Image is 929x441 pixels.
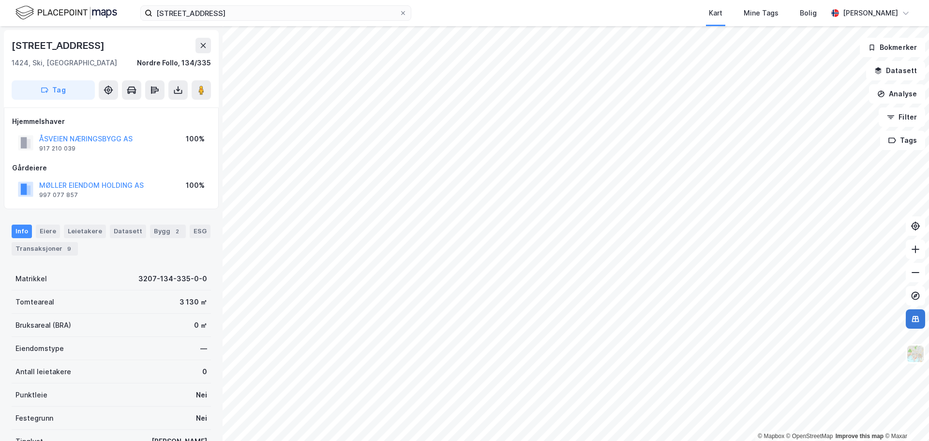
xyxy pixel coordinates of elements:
div: [STREET_ADDRESS] [12,38,106,53]
div: 997 077 857 [39,191,78,199]
div: Bolig [800,7,817,19]
div: 100% [186,133,205,145]
a: Improve this map [836,433,884,440]
button: Filter [879,107,925,127]
div: Bygg [150,225,186,238]
div: Eiere [36,225,60,238]
button: Tags [880,131,925,150]
button: Datasett [866,61,925,80]
div: Festegrunn [15,412,53,424]
div: [PERSON_NAME] [843,7,898,19]
div: Antall leietakere [15,366,71,378]
div: Nei [196,412,207,424]
a: OpenStreetMap [786,433,833,440]
div: Punktleie [15,389,47,401]
div: Info [12,225,32,238]
div: Datasett [110,225,146,238]
div: — [200,343,207,354]
button: Analyse [869,84,925,104]
div: 917 210 039 [39,145,75,152]
img: logo.f888ab2527a4732fd821a326f86c7f29.svg [15,4,117,21]
button: Tag [12,80,95,100]
div: Gårdeiere [12,162,210,174]
input: Søk på adresse, matrikkel, gårdeiere, leietakere eller personer [152,6,399,20]
img: Z [906,345,925,363]
div: 3207-134-335-0-0 [138,273,207,285]
div: 9 [64,244,74,254]
div: Tomteareal [15,296,54,308]
div: Eiendomstype [15,343,64,354]
div: Bruksareal (BRA) [15,319,71,331]
a: Mapbox [758,433,784,440]
div: 100% [186,180,205,191]
div: Hjemmelshaver [12,116,210,127]
div: 1424, Ski, [GEOGRAPHIC_DATA] [12,57,117,69]
div: Nei [196,389,207,401]
div: Kontrollprogram for chat [881,395,929,441]
div: 0 ㎡ [194,319,207,331]
div: 2 [172,227,182,236]
div: 0 [202,366,207,378]
iframe: Chat Widget [881,395,929,441]
div: Kart [709,7,722,19]
div: Leietakere [64,225,106,238]
div: Nordre Follo, 134/335 [137,57,211,69]
div: Mine Tags [744,7,779,19]
div: 3 130 ㎡ [180,296,207,308]
div: Matrikkel [15,273,47,285]
div: Transaksjoner [12,242,78,256]
div: ESG [190,225,210,238]
button: Bokmerker [860,38,925,57]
